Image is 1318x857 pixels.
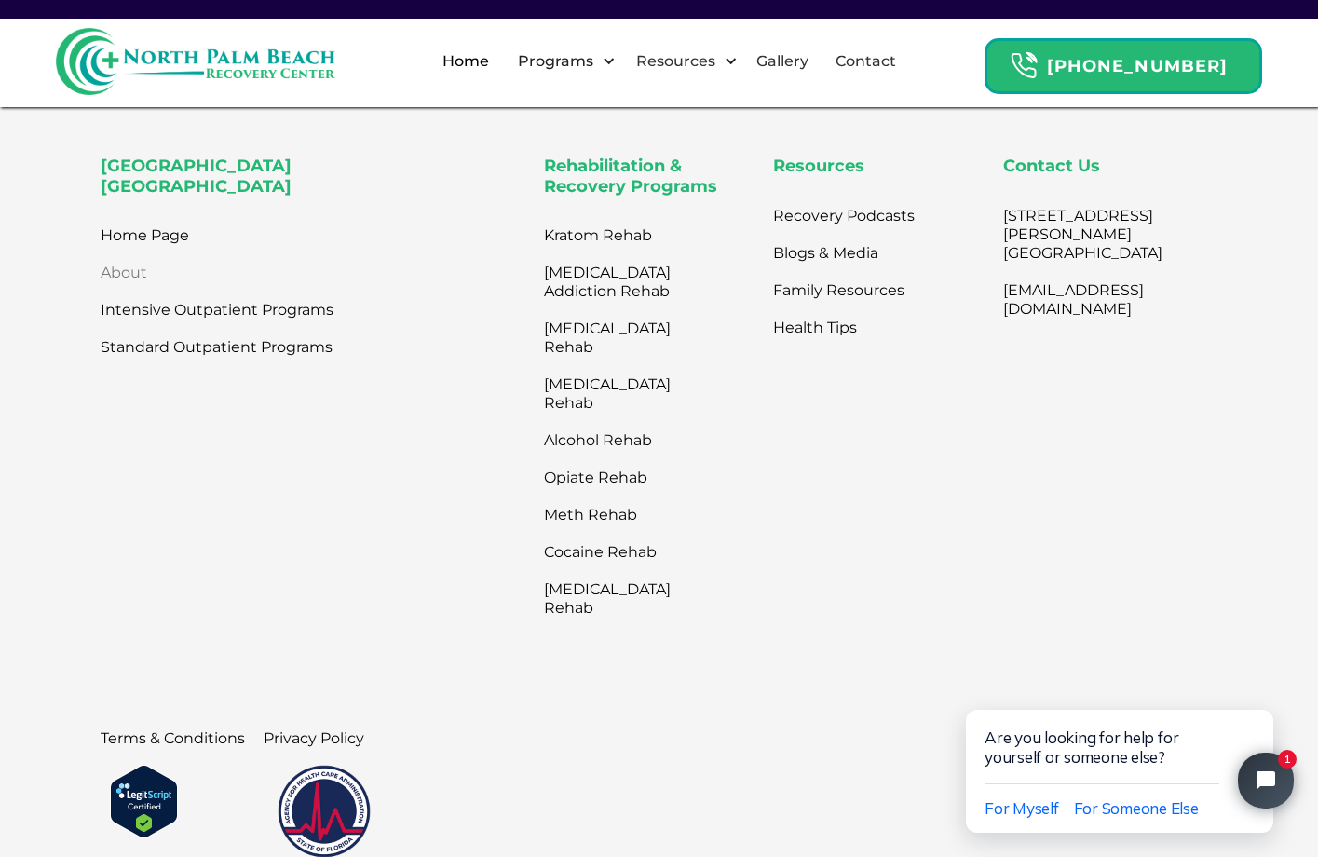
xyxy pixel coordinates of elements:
[264,720,364,757] a: Privacy Policy
[927,650,1318,857] iframe: Tidio Chat
[544,366,702,422] a: [MEDICAL_DATA] Rehab
[544,156,717,197] strong: Rehabilitation & Recovery Programs
[620,32,742,91] div: Resources
[824,32,907,91] a: Contact
[544,534,702,571] a: Cocaine Rehab
[1010,51,1038,80] img: Header Calendar Icons
[1003,272,1162,328] a: [EMAIL_ADDRESS][DOMAIN_NAME]
[544,571,702,627] a: [MEDICAL_DATA] Rehab
[544,217,702,254] a: Kratom Rehab
[110,792,178,809] a: Verify LegitScript Approval for www.northpalmrc.com
[773,272,904,309] a: Family Resources
[544,497,702,534] a: Meth Rehab
[632,50,720,73] div: Resources
[985,29,1262,94] a: Header Calendar Icons[PHONE_NUMBER]
[101,156,292,197] strong: [GEOGRAPHIC_DATA] [GEOGRAPHIC_DATA]
[101,329,333,366] a: Standard Outpatient Programs
[1003,197,1162,272] a: [STREET_ADDRESS][PERSON_NAME][GEOGRAPHIC_DATA]
[544,422,702,459] a: Alcohol Rehab
[101,292,333,329] a: Intensive Outpatient Programs
[544,459,702,497] a: Opiate Rehab
[544,254,702,310] a: [MEDICAL_DATA] Addiction Rehab
[101,720,245,757] a: Terms & Conditions
[544,310,702,366] a: [MEDICAL_DATA] Rehab
[773,156,864,176] strong: Resources
[1003,156,1100,176] strong: Contact Us
[773,235,878,272] a: Blogs & Media
[1047,56,1228,76] strong: [PHONE_NUMBER]
[513,50,598,73] div: Programs
[502,32,620,91] div: Programs
[773,309,857,347] a: Health Tips
[110,765,178,838] img: Verify Approval for www.northpalmrc.com
[745,32,820,91] a: Gallery
[431,32,500,91] a: Home
[101,254,147,292] a: About
[101,217,189,254] a: Home Page
[773,197,915,235] a: Recovery Podcasts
